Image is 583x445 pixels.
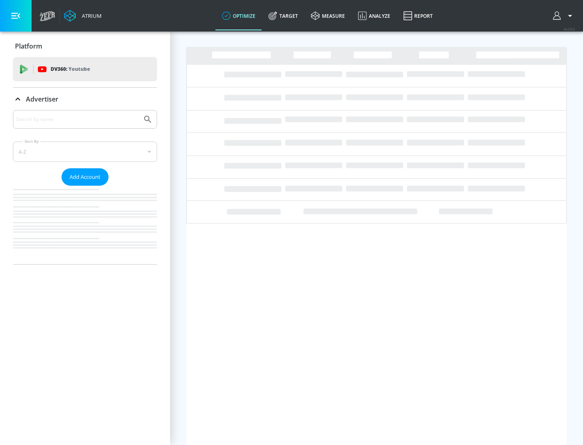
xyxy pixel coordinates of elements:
nav: list of Advertiser [13,186,157,264]
a: Report [397,1,439,30]
a: measure [304,1,351,30]
span: v 4.24.0 [564,27,575,31]
div: A-Z [13,142,157,162]
div: Platform [13,35,157,57]
div: Advertiser [13,88,157,110]
p: Youtube [68,65,90,73]
input: Search by name [16,114,139,125]
div: Advertiser [13,110,157,264]
div: Atrium [79,12,102,19]
a: Target [262,1,304,30]
span: Add Account [70,172,100,182]
a: Atrium [64,10,102,22]
a: optimize [215,1,262,30]
p: Advertiser [26,95,58,104]
p: Platform [15,42,42,51]
p: DV360: [51,65,90,74]
button: Add Account [62,168,109,186]
div: DV360: Youtube [13,57,157,81]
label: Sort By [23,139,40,144]
a: Analyze [351,1,397,30]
